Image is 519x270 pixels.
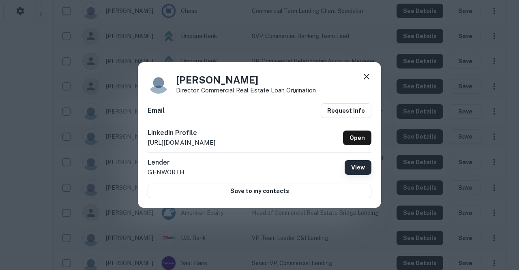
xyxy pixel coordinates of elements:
[148,167,184,177] p: GENWORTH
[148,72,169,94] img: 9c8pery4andzj6ohjkjp54ma2
[148,138,215,148] p: [URL][DOMAIN_NAME]
[478,205,519,244] iframe: Chat Widget
[343,131,371,145] a: Open
[176,73,316,87] h4: [PERSON_NAME]
[148,128,215,138] h6: LinkedIn Profile
[148,158,184,167] h6: Lender
[176,87,316,93] p: Director, Commercial Real Estate Loan Origination
[345,160,371,175] button: View
[321,103,371,118] button: Request Info
[148,184,371,198] button: Save to my contacts
[148,106,165,116] h6: Email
